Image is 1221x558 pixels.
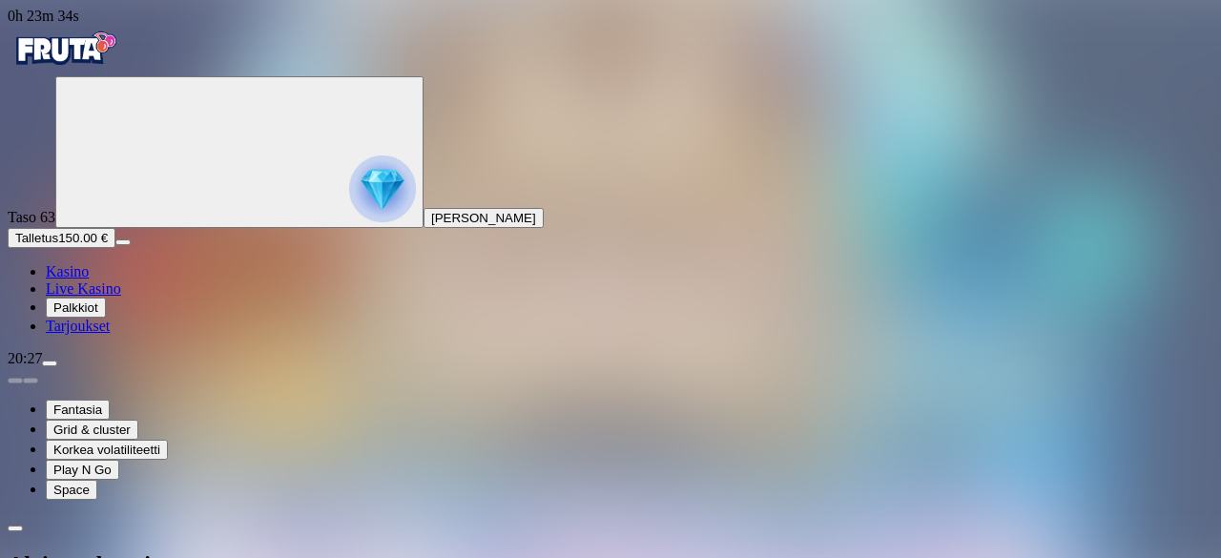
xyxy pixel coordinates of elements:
span: 150.00 € [58,231,108,245]
span: Tarjoukset [46,318,110,334]
button: prev slide [8,378,23,383]
span: Kasino [46,263,89,279]
span: Korkea volatiliteetti [53,443,160,457]
button: Play N Go [46,460,119,480]
img: Fruta [8,25,122,72]
a: gift-inverted iconTarjoukset [46,318,110,334]
button: next slide [23,378,38,383]
button: [PERSON_NAME] [424,208,544,228]
button: menu [115,239,131,245]
span: Grid & cluster [53,423,131,437]
span: Talletus [15,231,58,245]
a: poker-chip iconLive Kasino [46,280,121,297]
span: Live Kasino [46,280,121,297]
span: Taso 63 [8,209,55,225]
button: Talletusplus icon150.00 € [8,228,115,248]
button: reward iconPalkkiot [46,298,106,318]
span: 20:27 [8,350,42,366]
button: menu [42,361,57,366]
span: Space [53,483,90,497]
span: Fantasia [53,403,102,417]
button: Fantasia [46,400,110,420]
button: Grid & cluster [46,420,138,440]
span: Palkkiot [53,300,98,315]
a: Fruta [8,59,122,75]
span: user session time [8,8,79,24]
button: reward progress [55,76,424,228]
a: diamond iconKasino [46,263,89,279]
nav: Primary [8,25,1213,335]
button: chevron-left icon [8,526,23,531]
img: reward progress [349,155,416,222]
span: Play N Go [53,463,112,477]
button: Korkea volatiliteetti [46,440,168,460]
button: Space [46,480,97,500]
span: [PERSON_NAME] [431,211,536,225]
